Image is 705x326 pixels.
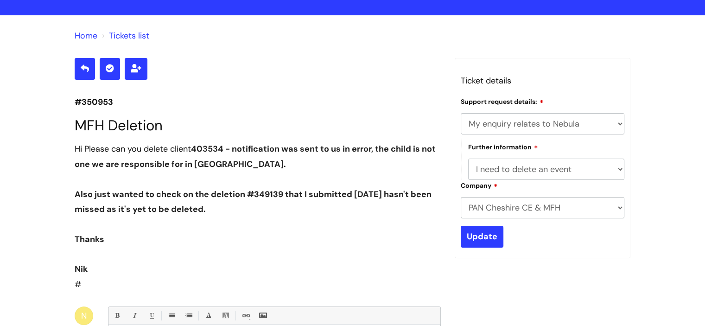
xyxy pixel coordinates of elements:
a: Bold (Ctrl-B) [111,310,123,321]
li: Solution home [75,28,97,43]
span: Also just wanted to check on the deletion #349139 that I submitted [DATE] hasn't been missed as i... [75,189,432,215]
a: Insert Image... [257,310,268,321]
a: Italic (Ctrl-I) [128,310,140,321]
h1: MFH Deletion [75,117,441,134]
span: Thanks [75,234,104,245]
a: Tickets list [109,30,149,41]
a: 1. Ordered List (Ctrl-Shift-8) [183,310,194,321]
a: • Unordered List (Ctrl-Shift-7) [165,310,177,321]
label: Further information [468,142,538,151]
h3: Ticket details [461,73,625,88]
div: Hi Please can you delete client [75,141,441,172]
div: # [75,141,441,292]
a: Link [240,310,251,321]
input: Update [461,226,503,247]
li: Tickets list [100,28,149,43]
a: Back Color [220,310,231,321]
a: Home [75,30,97,41]
span: Nik [75,263,88,275]
div: N [75,307,93,325]
a: Underline(Ctrl-U) [146,310,157,321]
p: #350953 [75,95,441,109]
span: 403534 - notification was sent to us in error, the child is not one we are responsible for in [GE... [75,143,436,169]
label: Support request details: [461,96,544,106]
a: Font Color [203,310,214,321]
label: Company [461,180,498,190]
